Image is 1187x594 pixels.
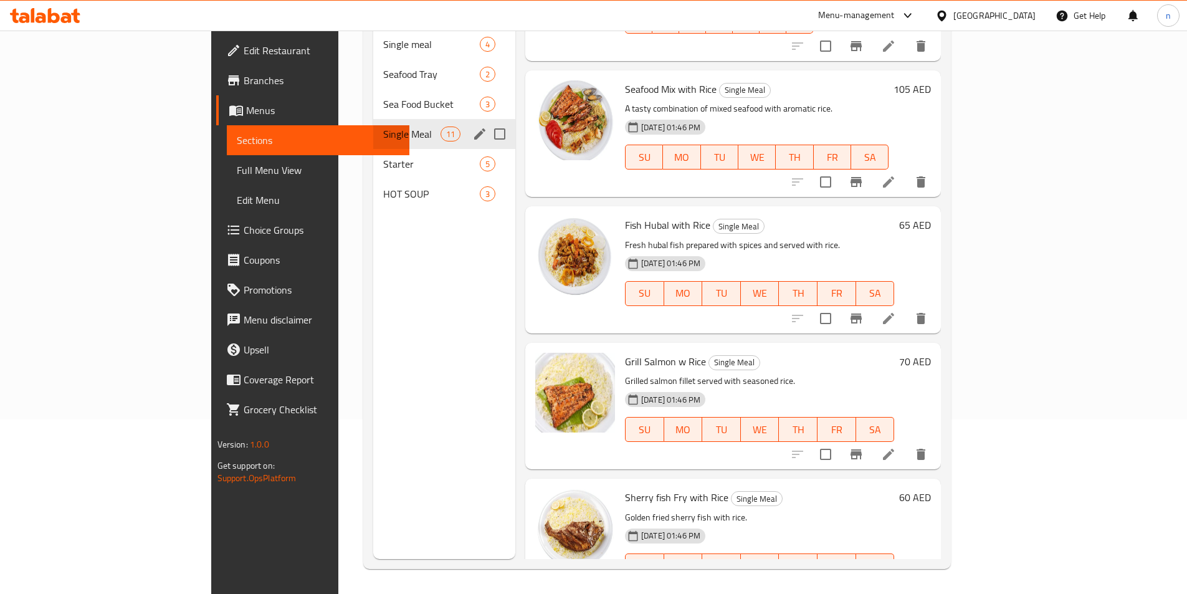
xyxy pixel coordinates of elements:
img: Fish Hubal with Rice [535,216,615,296]
div: items [480,156,495,171]
span: Sea Food Bucket [383,97,480,112]
span: n [1166,9,1171,22]
span: Single meal [383,37,480,52]
button: delete [906,31,936,61]
button: Branch-specific-item [841,31,871,61]
span: FR [819,148,846,166]
a: Edit menu item [881,175,896,189]
button: Branch-specific-item [841,167,871,197]
span: 3 [480,98,495,110]
span: Grocery Checklist [244,402,399,417]
span: Sections [237,133,399,148]
div: HOT SOUP3 [373,179,515,209]
span: 3 [480,188,495,200]
p: Golden fried sherry fish with rice. [625,510,894,525]
button: WE [741,553,779,578]
button: WE [741,281,779,306]
a: Full Menu View [227,155,409,185]
button: TH [779,281,818,306]
button: delete [906,439,936,469]
img: Sherry fish Fry with Rice [535,489,615,568]
span: HOT SOUP [383,186,480,201]
button: MO [664,281,703,306]
span: Promotions [244,282,399,297]
span: TU [707,284,736,302]
span: [DATE] 01:46 PM [636,122,705,133]
span: SA [861,421,890,439]
span: 2 [480,69,495,80]
div: Single Meal [719,83,771,98]
span: Select to update [813,33,839,59]
div: items [480,37,495,52]
span: [DATE] 01:46 PM [636,530,705,542]
span: SU [631,148,658,166]
span: MO [669,557,698,575]
button: Branch-specific-item [841,304,871,333]
span: SA [856,148,884,166]
a: Support.OpsPlatform [217,470,297,486]
a: Upsell [216,335,409,365]
span: TU [707,421,736,439]
div: items [480,186,495,201]
div: Single Meal [731,491,783,506]
span: MO [668,148,695,166]
span: Edit Menu [237,193,399,208]
span: TH [781,148,808,166]
div: Seafood Tray2 [373,59,515,89]
span: TH [784,421,813,439]
div: Menu-management [818,8,895,23]
span: FR [822,421,851,439]
div: Single Meal [383,127,440,141]
span: SA [861,284,890,302]
span: 1.0.0 [250,436,269,453]
button: SU [625,145,663,170]
div: items [480,67,495,82]
a: Sections [227,125,409,155]
span: WE [746,557,775,575]
div: Starter [383,156,480,171]
button: TH [779,553,818,578]
a: Coupons [216,245,409,275]
span: WE [743,148,771,166]
p: Fresh hubal fish prepared with spices and served with rice. [625,237,894,253]
span: Seafood Tray [383,67,480,82]
a: Branches [216,65,409,95]
span: [DATE] 01:46 PM [636,257,705,269]
span: Get support on: [217,457,275,474]
nav: Menu sections [373,24,515,214]
div: Single meal4 [373,29,515,59]
button: SA [851,145,889,170]
a: Choice Groups [216,215,409,245]
img: Grill Salmon w Rice [535,353,615,433]
span: Seafood Mix with Rice [625,80,717,98]
button: FR [818,553,856,578]
button: SA [856,553,895,578]
button: SU [625,417,664,442]
img: Seafood Mix with Rice [535,80,615,160]
span: MO [669,284,698,302]
a: Edit Restaurant [216,36,409,65]
span: 5 [480,158,495,170]
div: Single Meal11edit [373,119,515,149]
h6: 60 AED [899,489,931,506]
a: Edit menu item [881,447,896,462]
span: Full Menu View [237,163,399,178]
a: Edit menu item [881,311,896,326]
div: [GEOGRAPHIC_DATA] [953,9,1036,22]
button: MO [664,553,703,578]
span: TH [784,557,813,575]
div: Single Meal [713,219,765,234]
span: Branches [244,73,399,88]
p: A tasty combination of mixed seafood with aromatic rice. [625,101,889,117]
span: SU [631,421,659,439]
span: FR [822,284,851,302]
button: WE [738,145,776,170]
button: SA [856,417,895,442]
button: MO [663,145,700,170]
button: FR [818,417,856,442]
span: WE [746,421,775,439]
p: Grilled salmon fillet served with seasoned rice. [625,373,894,389]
